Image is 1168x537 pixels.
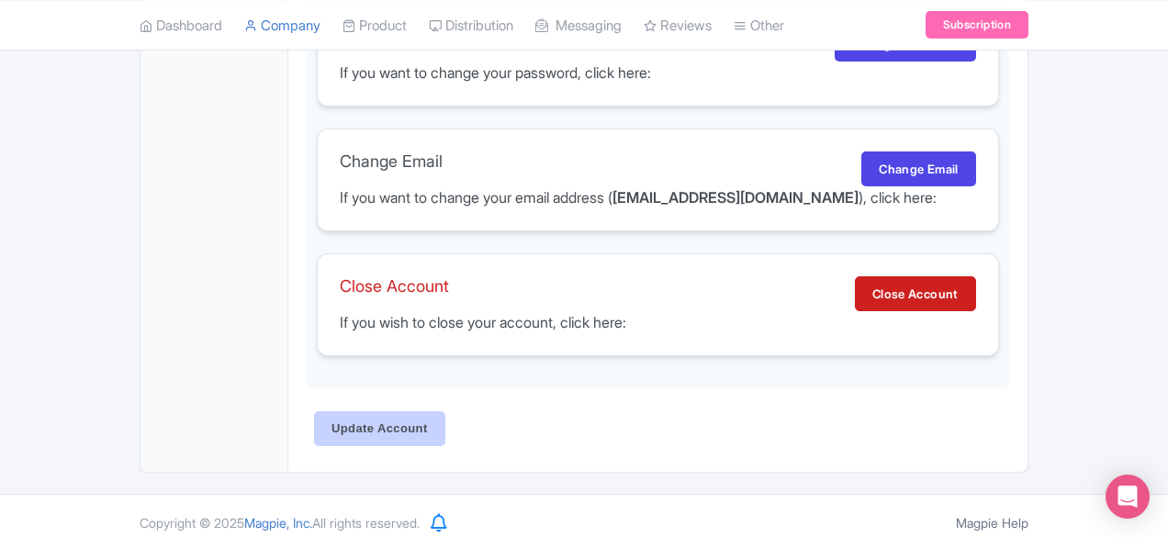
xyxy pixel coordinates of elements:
div: Open Intercom Messenger [1106,475,1150,519]
p: If you want to change your password, click here: [340,62,976,84]
input: Update Account [314,411,445,446]
h3: Change Email [340,151,443,186]
a: Subscription [926,11,1028,39]
span: Magpie, Inc. [244,515,312,531]
a: Close Account [855,276,976,311]
p: If you wish to close your account, click here: [340,311,976,333]
h3: Close Account [340,276,449,311]
strong: [EMAIL_ADDRESS][DOMAIN_NAME] [612,188,859,207]
a: Change Email [861,151,976,186]
p: If you want to change your email address ( ), click here: [340,186,976,208]
div: Copyright © 2025 All rights reserved. [129,513,431,532]
a: Magpie Help [956,515,1028,531]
